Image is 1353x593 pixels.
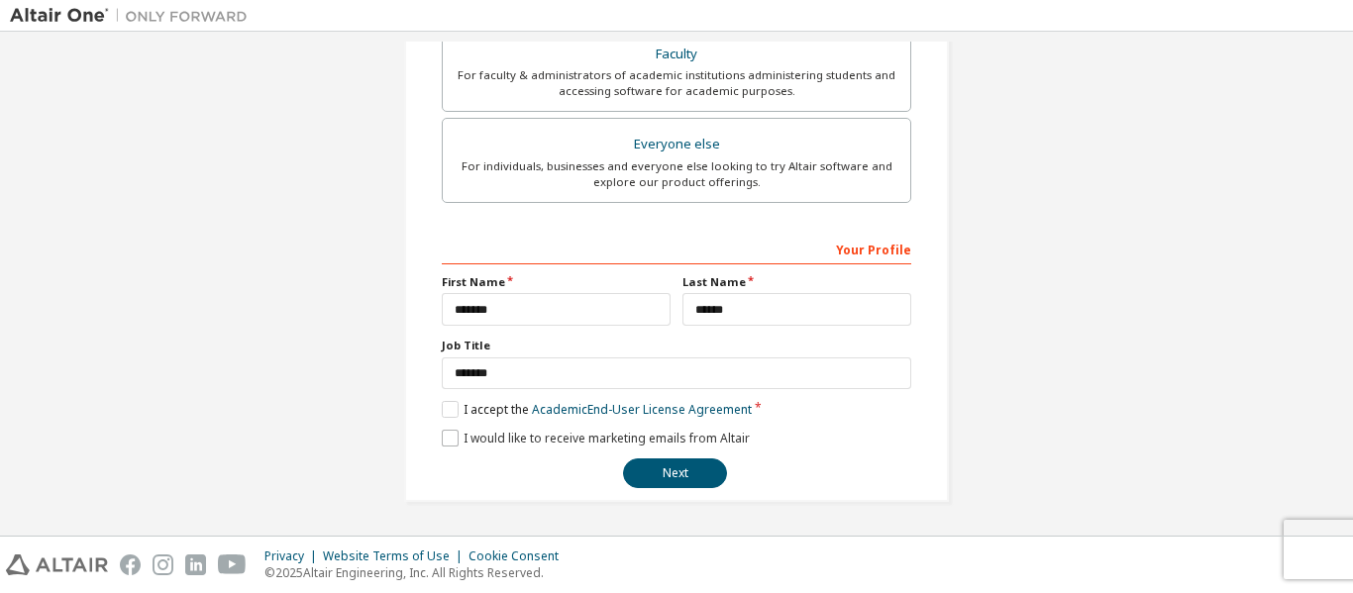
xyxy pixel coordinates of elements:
img: Altair One [10,6,258,26]
label: First Name [442,274,671,290]
label: I accept the [442,401,752,418]
a: Academic End-User License Agreement [532,401,752,418]
div: Everyone else [455,131,898,158]
p: © 2025 Altair Engineering, Inc. All Rights Reserved. [264,564,571,581]
div: For faculty & administrators of academic institutions administering students and accessing softwa... [455,67,898,99]
div: Faculty [455,41,898,68]
div: Website Terms of Use [323,548,468,564]
div: Privacy [264,548,323,564]
label: Job Title [442,338,911,353]
img: altair_logo.svg [6,554,108,575]
img: youtube.svg [218,554,247,575]
img: facebook.svg [120,554,141,575]
div: Your Profile [442,233,911,264]
div: For individuals, businesses and everyone else looking to try Altair software and explore our prod... [455,158,898,190]
button: Next [623,458,727,488]
img: linkedin.svg [185,554,206,575]
div: Cookie Consent [468,548,571,564]
label: Last Name [682,274,911,290]
img: instagram.svg [153,554,173,575]
label: I would like to receive marketing emails from Altair [442,430,750,446]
